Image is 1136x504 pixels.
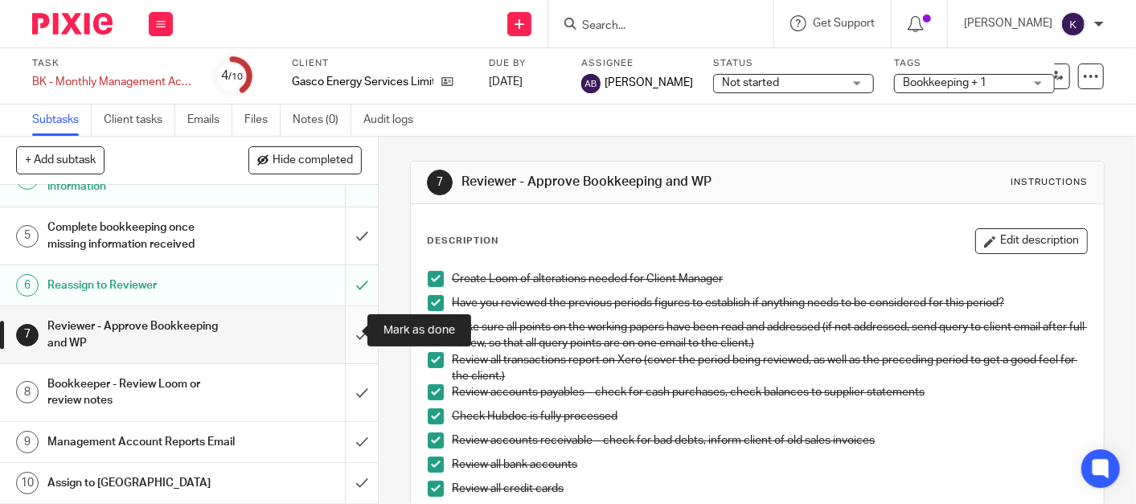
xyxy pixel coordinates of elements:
[363,104,425,136] a: Audit logs
[16,146,105,174] button: + Add subtask
[713,57,874,70] label: Status
[452,352,1087,385] p: Review all transactions report on Xero (cover the period being reviewed, as well as the preceding...
[964,15,1052,31] p: [PERSON_NAME]
[16,472,39,494] div: 10
[32,104,92,136] a: Subtasks
[229,72,244,81] small: /10
[292,57,469,70] label: Client
[452,319,1087,352] p: Make sure all points on the working papers have been read and addressed (if not addressed, send q...
[1060,11,1086,37] img: svg%3E
[47,215,236,256] h1: Complete bookkeeping once missing information received
[903,77,986,88] span: Bookkeeping + 1
[32,57,193,70] label: Task
[452,384,1087,400] p: Review accounts payables – check for cash purchases, check balances to supplier statements
[273,154,353,167] span: Hide completed
[47,273,236,297] h1: Reassign to Reviewer
[16,225,39,248] div: 5
[16,274,39,297] div: 6
[452,457,1087,473] p: Review all bank accounts
[104,104,175,136] a: Client tasks
[894,57,1055,70] label: Tags
[32,74,193,90] div: BK - Monthly Management Accounts
[489,76,523,88] span: [DATE]
[452,481,1087,497] p: Review all credit cards
[461,174,792,191] h1: Reviewer - Approve Bookkeeping and WP
[489,57,561,70] label: Due by
[1011,176,1088,189] div: Instructions
[248,146,362,174] button: Hide completed
[244,104,281,136] a: Files
[292,74,433,90] p: Gasco Energy Services Limited
[605,75,693,91] span: [PERSON_NAME]
[581,74,601,93] img: svg%3E
[452,295,1087,311] p: Have you reviewed the previous periods figures to establish if anything needs to be considered fo...
[580,19,725,34] input: Search
[452,408,1087,424] p: Check Hubdoc is fully processed
[581,57,693,70] label: Assignee
[187,104,232,136] a: Emails
[452,271,1087,287] p: Create Loom of alterations needed for Client Manager
[47,430,236,454] h1: Management Account Reports Email
[32,13,113,35] img: Pixie
[16,431,39,453] div: 9
[722,77,779,88] span: Not started
[975,228,1088,254] button: Edit description
[222,67,244,85] div: 4
[47,314,236,355] h1: Reviewer - Approve Bookkeeping and WP
[47,471,236,495] h1: Assign to [GEOGRAPHIC_DATA]
[16,324,39,346] div: 7
[813,18,875,29] span: Get Support
[452,432,1087,449] p: Review accounts receivable – check for bad debts, inform client of old sales invoices
[427,170,453,195] div: 7
[47,372,236,413] h1: Bookkeeper - Review Loom or review notes
[16,381,39,404] div: 8
[293,104,351,136] a: Notes (0)
[427,235,498,248] p: Description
